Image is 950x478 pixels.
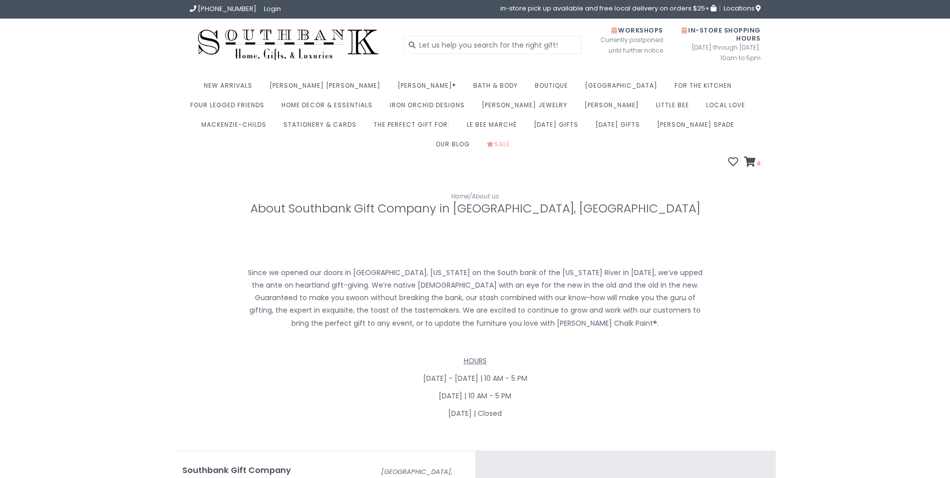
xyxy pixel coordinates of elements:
span: [DATE] through [DATE]: 10am to 5pm [678,42,761,63]
a: Boutique [535,79,573,98]
a: Login [264,4,281,14]
a: For the Kitchen [675,79,737,98]
a: Bath & Body [473,79,523,98]
span: In-Store Shopping Hours [682,26,761,43]
a: [PERSON_NAME] [584,98,644,118]
a: [GEOGRAPHIC_DATA] [585,79,663,98]
span: Locations [724,4,761,13]
h1: About Southbank Gift Company in [GEOGRAPHIC_DATA], [GEOGRAPHIC_DATA] [190,202,761,215]
p: [DATE] - [DATE] | 10 AM - 5 PM [190,372,761,385]
span: [PHONE_NUMBER] [198,4,256,14]
a: [PERSON_NAME]® [398,79,461,98]
a: [PERSON_NAME] Spade [657,118,739,137]
input: Let us help you search for the right gift! [404,36,581,54]
a: The perfect gift for: [374,118,455,137]
a: MacKenzie-Childs [201,118,271,137]
a: Locations [720,5,761,12]
a: Le Bee Marché [467,118,522,137]
a: New Arrivals [204,79,257,98]
p: [DATE] | Closed [190,407,761,420]
a: Local Love [706,98,750,118]
a: Stationery & Cards [283,118,362,137]
a: Sale [487,137,515,157]
span: Workshops [611,26,663,35]
a: [DATE] Gifts [595,118,645,137]
a: [PERSON_NAME] [PERSON_NAME] [269,79,386,98]
h4: Southbank Gift Company [182,466,358,475]
a: Our Blog [436,137,475,157]
a: Little Bee [656,98,694,118]
div: / [190,191,761,202]
p: Since we opened our doors in [GEOGRAPHIC_DATA], [US_STATE] on the South bank of the [US_STATE] Ri... [247,267,704,330]
span: in-store pick up available and free local delivery on orders $25+ [500,5,716,12]
p: [DATE] | 10 AM - 5 PM [190,390,761,402]
a: [PERSON_NAME] Jewelry [482,98,572,118]
a: [DATE] Gifts [534,118,583,137]
span: 0 [756,159,761,167]
a: Iron Orchid Designs [390,98,470,118]
span: Currently postponed until further notice [588,35,663,56]
a: Home [451,192,469,200]
a: 0 [744,158,761,168]
a: About us [472,192,499,200]
a: Four Legged Friends [190,98,269,118]
a: Home Decor & Essentials [281,98,378,118]
a: [PHONE_NUMBER] [190,4,256,14]
img: Southbank Gift Company -- Home, Gifts, and Luxuries [190,26,387,64]
span: HOURS [464,356,487,366]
